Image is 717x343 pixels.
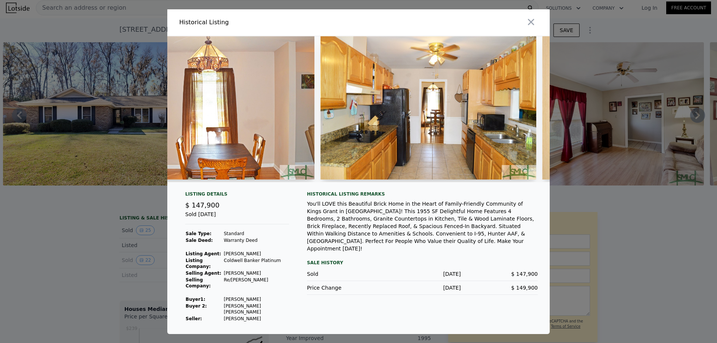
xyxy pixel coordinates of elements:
td: Coldwell Banker Platinum [223,257,289,270]
td: [PERSON_NAME] [223,315,289,322]
span: $ 147,900 [185,201,220,209]
div: [DATE] [384,284,461,291]
strong: Sale Type: [186,231,211,236]
img: Property Img [320,36,536,180]
div: Sale History [307,258,538,267]
strong: Sale Deed: [186,238,213,243]
td: Re/[PERSON_NAME] [223,277,289,289]
div: [DATE] [384,270,461,278]
img: Property Img [97,36,314,180]
strong: Buyer 2: [186,303,207,309]
strong: Selling Agent: [186,271,221,276]
div: Sold [307,270,384,278]
td: [PERSON_NAME] [223,296,289,303]
strong: Listing Company: [186,258,211,269]
div: Price Change [307,284,384,291]
div: Historical Listing remarks [307,191,538,197]
strong: Selling Company: [186,277,211,289]
span: $ 147,900 [511,271,538,277]
div: You'll LOVE this Beautiful Brick Home in the Heart of Family-Friendly Community of Kings Grant in... [307,200,538,252]
div: Historical Listing [179,18,356,27]
td: [PERSON_NAME] [223,270,289,277]
strong: Buyer 1 : [186,297,205,302]
div: Sold [DATE] [185,211,289,224]
td: Standard [223,230,289,237]
td: Warranty Deed [223,237,289,244]
td: [PERSON_NAME] [223,250,289,257]
div: Listing Details [185,191,289,200]
td: [PERSON_NAME] [PERSON_NAME] [223,303,289,315]
strong: Listing Agent: [186,251,221,256]
strong: Seller : [186,316,202,321]
span: $ 149,900 [511,285,538,291]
